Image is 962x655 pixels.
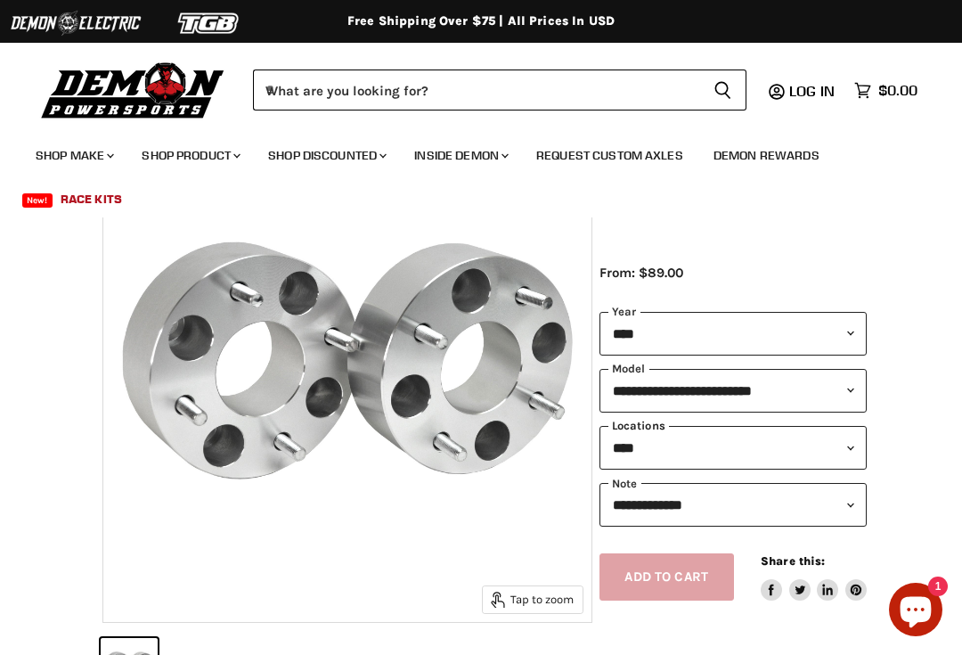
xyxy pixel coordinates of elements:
[143,6,276,40] img: TGB Logo 2
[599,265,683,281] span: From: $89.00
[884,583,948,641] inbox-online-store-chat: Shopify online store chat
[789,82,835,100] span: Log in
[483,586,583,613] button: Tap to zoom
[523,137,697,174] a: Request Custom Axles
[253,70,699,111] input: When autocomplete results are available use up and down arrows to review and enter to select
[103,134,591,622] img: Kawasaki Mule 4010 Rugged Wheel Spacer
[599,312,867,356] select: year
[599,426,867,470] select: keys
[9,6,143,40] img: Demon Electric Logo 2
[253,70,746,111] form: Product
[36,58,231,121] img: Demon Powersports
[761,554,825,568] span: Share this:
[878,82,917,99] span: $0.00
[781,83,845,99] a: Log in
[47,181,135,217] a: Race Kits
[761,553,867,601] aside: Share this:
[845,78,926,103] a: $0.00
[599,483,867,527] select: keys
[22,193,53,208] span: New!
[22,137,125,174] a: Shop Make
[22,130,913,217] ul: Main menu
[128,137,251,174] a: Shop Product
[401,137,519,174] a: Inside Demon
[255,137,397,174] a: Shop Discounted
[700,137,833,174] a: Demon Rewards
[699,70,746,111] button: Search
[491,592,574,608] span: Tap to zoom
[599,369,867,413] select: modal-name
